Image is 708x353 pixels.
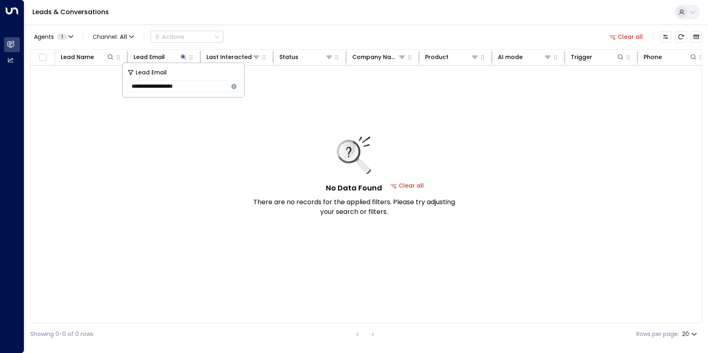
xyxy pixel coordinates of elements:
div: Last Interacted [206,52,260,62]
div: Status [279,52,333,62]
div: Showing 0-0 of 0 rows [30,330,94,338]
span: 1 [57,34,67,40]
button: Agents1 [30,31,76,42]
span: Agents [34,34,54,40]
button: Archived Leads [691,31,702,42]
span: Refresh [675,31,687,42]
div: Product [425,52,479,62]
button: Clear all [606,31,646,42]
div: Actions [154,33,184,40]
div: Phone [644,52,662,62]
div: Lead Email [134,52,187,62]
div: Lead Name [61,52,115,62]
label: Rows per page: [636,330,679,338]
button: Channel:All [89,31,137,42]
button: Actions [151,31,223,43]
span: Channel: [89,31,137,42]
div: Button group with a nested menu [151,31,223,43]
div: Last Interacted [206,52,252,62]
span: Toggle select all [38,53,48,63]
a: Leads & Conversations [32,7,109,17]
div: Company Name [352,52,406,62]
span: Lead Email [136,68,167,77]
div: Phone [644,52,697,62]
div: AI mode [498,52,552,62]
div: Status [279,52,298,62]
div: Trigger [571,52,625,62]
div: Lead Email [134,52,165,62]
div: Product [425,52,449,62]
div: Trigger [571,52,592,62]
button: Customize [660,31,671,42]
div: AI mode [498,52,523,62]
div: Lead Name [61,52,94,62]
div: Company Name [352,52,398,62]
span: All [120,34,127,40]
nav: pagination navigation [352,329,378,339]
div: 20 [682,328,699,340]
h5: No Data Found [326,182,382,193]
p: There are no records for the applied filters. Please try adjusting your search or filters. [253,197,455,217]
